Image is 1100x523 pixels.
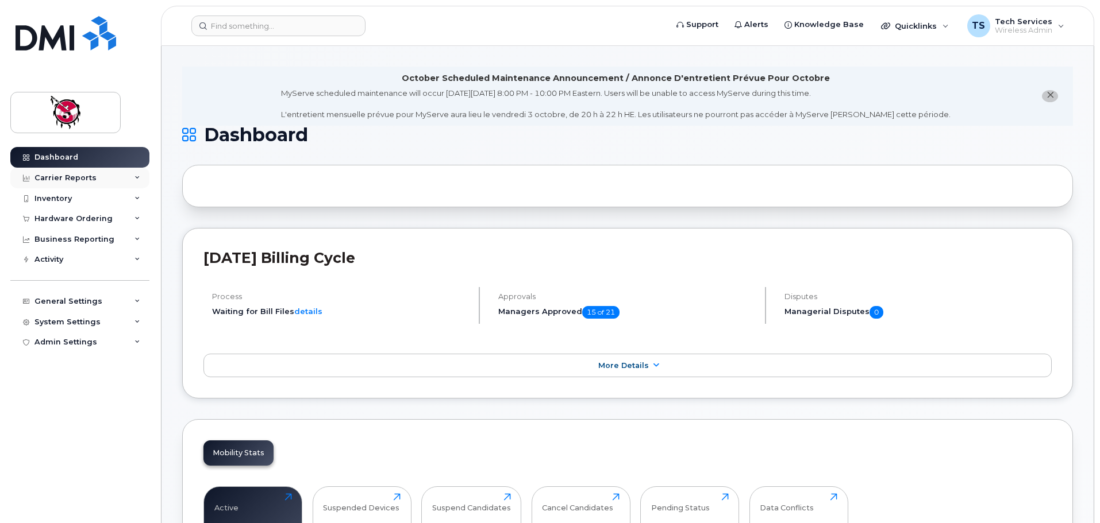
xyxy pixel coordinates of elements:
[784,306,1052,319] h5: Managerial Disputes
[294,307,322,316] a: details
[212,306,469,317] li: Waiting for Bill Files
[1042,90,1058,102] button: close notification
[214,493,239,512] div: Active
[498,306,755,319] h5: Managers Approved
[651,493,710,512] div: Pending Status
[542,493,613,512] div: Cancel Candidates
[281,88,951,120] div: MyServe scheduled maintenance will occur [DATE][DATE] 8:00 PM - 10:00 PM Eastern. Users will be u...
[598,361,649,370] span: More Details
[402,72,830,84] div: October Scheduled Maintenance Announcement / Annonce D'entretient Prévue Pour Octobre
[323,493,399,512] div: Suspended Devices
[760,493,814,512] div: Data Conflicts
[498,292,755,301] h4: Approvals
[432,493,511,512] div: Suspend Candidates
[784,292,1052,301] h4: Disputes
[204,126,308,144] span: Dashboard
[203,249,1052,266] h2: [DATE] Billing Cycle
[870,306,883,319] span: 0
[212,292,469,301] h4: Process
[582,306,620,319] span: 15 of 21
